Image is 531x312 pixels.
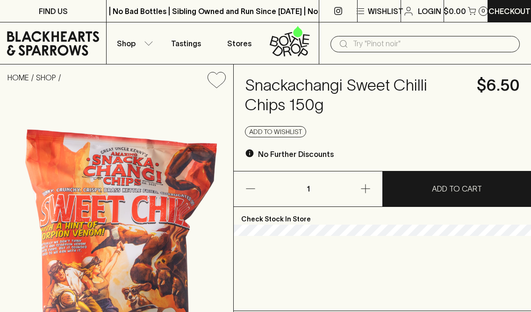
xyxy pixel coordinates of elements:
[368,6,403,17] p: Wishlist
[234,207,531,225] p: Check Stock In Store
[488,6,531,17] p: Checkout
[213,22,265,64] a: Stores
[481,8,485,14] p: 0
[160,22,213,64] a: Tastings
[117,38,136,49] p: Shop
[353,36,512,51] input: Try "Pinot noir"
[107,22,159,64] button: Shop
[204,68,230,92] button: Add to wishlist
[432,183,482,194] p: ADD TO CART
[227,38,251,49] p: Stores
[245,126,306,137] button: Add to wishlist
[36,73,56,82] a: SHOP
[297,171,319,206] p: 1
[245,76,466,115] h4: Snackachangi Sweet Chilli Chips 150g
[444,6,466,17] p: $0.00
[383,171,531,206] button: ADD TO CART
[477,76,520,95] h4: $6.50
[7,73,29,82] a: HOME
[39,6,68,17] p: FIND US
[171,38,201,49] p: Tastings
[418,6,441,17] p: Login
[258,149,334,160] p: No Further Discounts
